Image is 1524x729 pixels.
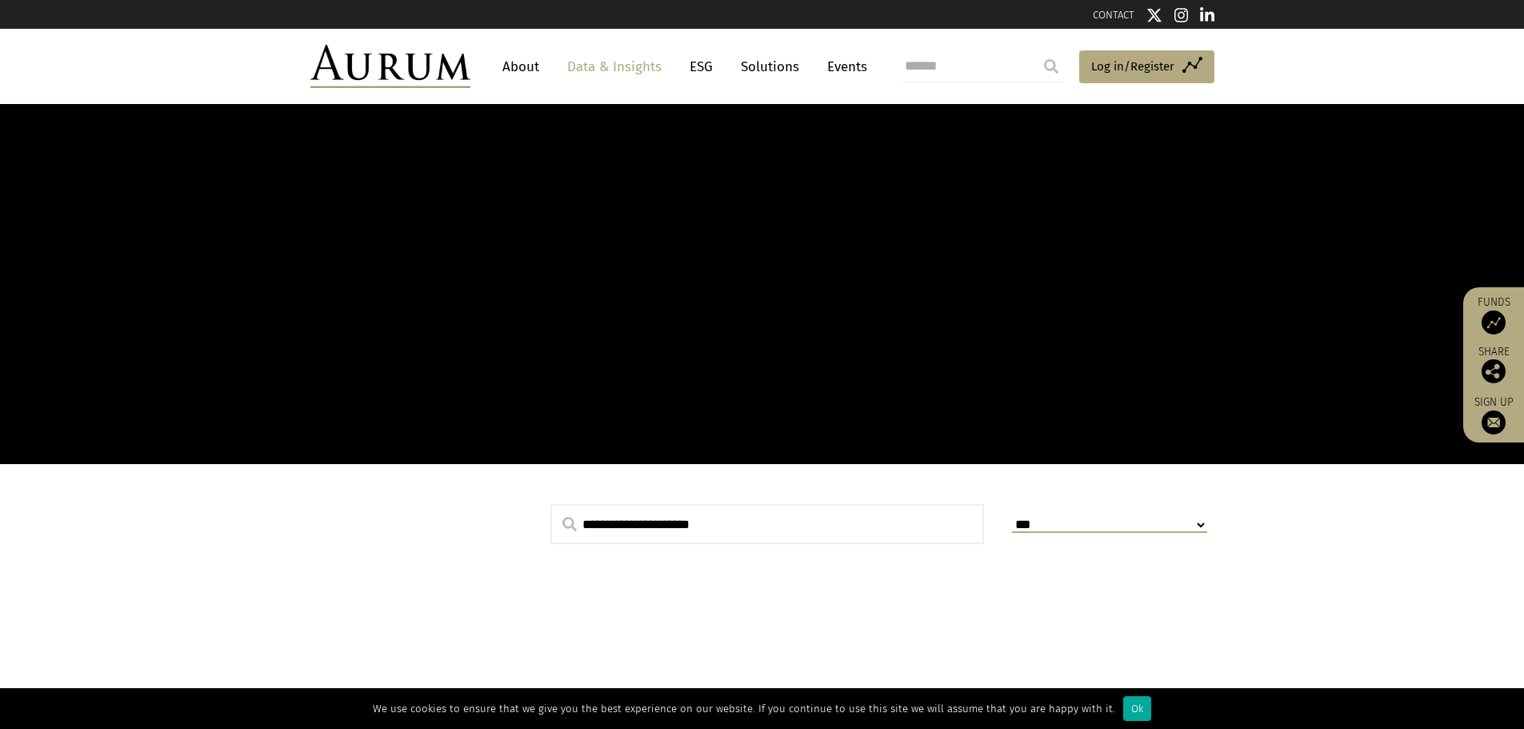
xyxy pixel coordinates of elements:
[1079,50,1214,84] a: Log in/Register
[1482,359,1506,383] img: Share this post
[1471,346,1516,383] div: Share
[559,52,670,82] a: Data & Insights
[1482,411,1506,435] img: Sign up to our newsletter
[1200,7,1214,23] img: Linkedin icon
[562,517,577,531] img: search.svg
[1146,7,1162,23] img: Twitter icon
[1123,696,1151,721] div: Ok
[1471,395,1516,435] a: Sign up
[733,52,807,82] a: Solutions
[310,45,470,88] img: Aurum
[1093,9,1134,21] a: CONTACT
[1471,295,1516,334] a: Funds
[1091,57,1174,76] span: Log in/Register
[1482,310,1506,334] img: Access Funds
[819,52,867,82] a: Events
[1174,7,1189,23] img: Instagram icon
[494,52,547,82] a: About
[682,52,721,82] a: ESG
[1035,50,1067,82] input: Submit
